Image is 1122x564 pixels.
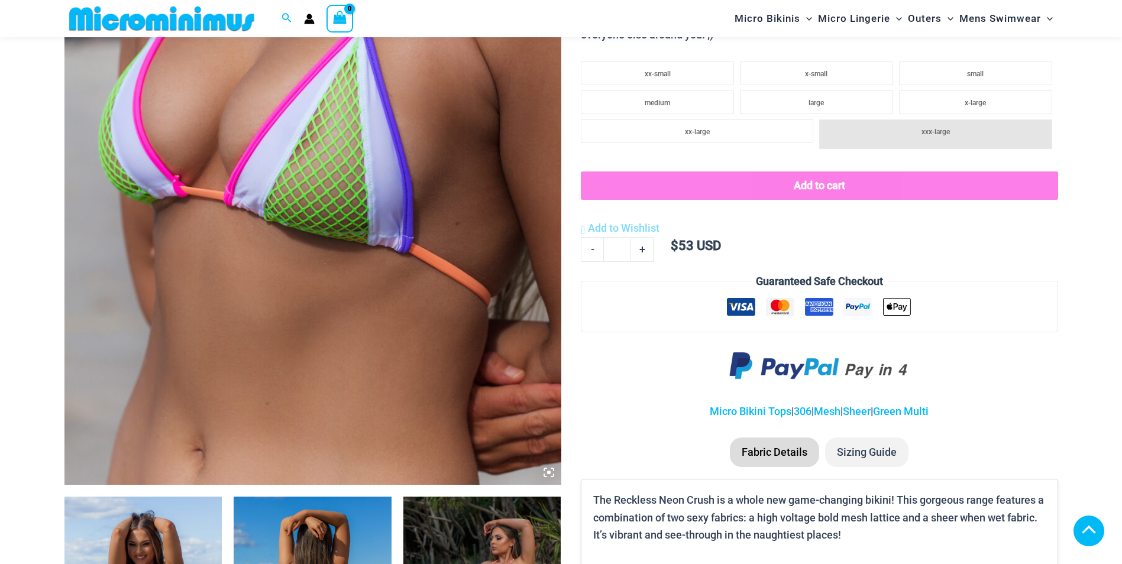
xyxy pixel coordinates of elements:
[899,90,1052,114] li: x-large
[967,70,984,78] span: small
[890,4,902,34] span: Menu Toggle
[956,4,1056,34] a: Mens SwimwearMenu ToggleMenu Toggle
[603,237,631,262] input: Product quantity
[818,4,890,34] span: Micro Lingerie
[908,4,942,34] span: Outers
[751,273,888,290] legend: Guaranteed Safe Checkout
[899,61,1052,85] li: small
[965,99,986,107] span: x-large
[581,237,603,262] a: -
[905,4,956,34] a: OutersMenu ToggleMenu Toggle
[710,405,791,417] a: Micro Bikini Tops
[794,405,811,417] a: 306
[921,128,950,136] span: xxx-large
[809,99,824,107] span: large
[326,5,354,32] a: View Shopping Cart, empty
[740,90,893,114] li: large
[942,4,953,34] span: Menu Toggle
[581,403,1058,420] p: | | | |
[825,437,908,467] li: Sizing Guide
[805,70,827,78] span: x-small
[730,2,1058,35] nav: Site Navigation
[814,405,840,417] a: Mesh
[581,119,813,143] li: xx-large
[588,222,659,234] span: Add to Wishlist
[593,491,1045,544] p: The Reckless Neon Crush is a whole new game-changing bikini! This gorgeous range features a combi...
[904,405,929,417] a: Multi
[671,238,678,253] span: $
[645,99,670,107] span: medium
[671,238,721,253] bdi: 53 USD
[304,14,315,24] a: Account icon link
[843,405,871,417] a: Sheer
[645,70,671,78] span: xx-small
[685,128,710,136] span: xx-large
[800,4,812,34] span: Menu Toggle
[815,4,905,34] a: Micro LingerieMenu ToggleMenu Toggle
[581,61,734,85] li: xx-small
[631,237,654,262] a: +
[959,4,1041,34] span: Mens Swimwear
[730,437,819,467] li: Fabric Details
[740,61,893,85] li: x-small
[581,90,734,114] li: medium
[735,4,800,34] span: Micro Bikinis
[873,405,901,417] a: Green
[282,11,292,26] a: Search icon link
[819,119,1052,149] li: xxx-large
[581,171,1058,200] button: Add to cart
[1041,4,1053,34] span: Menu Toggle
[732,4,815,34] a: Micro BikinisMenu ToggleMenu Toggle
[64,5,259,32] img: MM SHOP LOGO FLAT
[581,219,659,237] a: Add to Wishlist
